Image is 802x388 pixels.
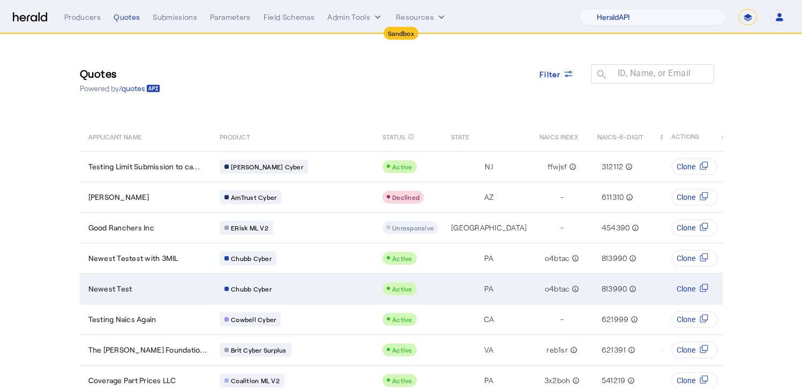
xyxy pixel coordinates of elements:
[627,283,636,294] mat-icon: info_outline
[672,189,718,206] button: Clone
[626,345,635,355] mat-icon: info_outline
[484,375,493,386] span: PA
[629,222,639,233] mat-icon: info_outline
[677,375,696,386] span: Clone
[88,314,156,325] span: Testing Naics Again
[591,69,609,82] mat-icon: search
[231,254,272,263] span: Chubb Cyber
[88,345,207,355] span: The [PERSON_NAME] Foundatio...
[484,253,493,264] span: PA
[545,253,570,264] span: o4btac
[231,346,287,354] span: Brit Cyber Surplus
[114,12,140,23] div: Quotes
[677,253,696,264] span: Clone
[677,161,696,172] span: Clone
[568,345,578,355] mat-icon: info_outline
[624,192,633,203] mat-icon: info_outline
[546,345,568,355] span: reb1sr
[569,253,579,264] mat-icon: info_outline
[677,345,696,355] span: Clone
[602,192,624,203] span: 611310
[383,131,406,141] span: STATUS
[677,283,696,294] span: Clone
[119,83,160,94] a: /quotes
[88,253,178,264] span: Newest Testest with 3MIL
[677,314,696,325] span: Clone
[264,12,315,23] div: Field Schemas
[548,161,567,172] span: ffwjsf
[602,314,629,325] span: 621999
[484,345,494,355] span: VA
[672,250,718,267] button: Clone
[623,161,633,172] mat-icon: info_outline
[602,375,626,386] span: 541219
[661,131,689,141] span: PREMIUM
[88,375,176,386] span: Coverage Part Prices LLC
[560,314,564,325] span: -
[672,341,718,359] button: Clone
[560,192,564,203] span: -
[392,224,434,232] span: Unresponsive
[80,66,160,81] h3: Quotes
[451,131,469,141] span: STATE
[570,375,580,386] mat-icon: info_outline
[384,27,418,40] div: Sandbox
[220,131,250,141] span: PRODUCT
[64,12,101,23] div: Producers
[231,285,272,293] span: Chubb Cyber
[392,285,413,293] span: Active
[210,12,251,23] div: Parameters
[392,163,413,170] span: Active
[327,12,383,23] button: internal dropdown menu
[545,283,570,294] span: o4btac
[392,346,413,354] span: Active
[602,253,627,264] span: 813990
[231,315,276,324] span: Cowbell Cyber
[231,223,268,232] span: ERisk ML V2
[485,161,493,172] span: NJ
[88,192,149,203] span: [PERSON_NAME]
[677,222,696,233] span: Clone
[231,193,276,202] span: AmTrust Cyber
[597,131,643,141] span: NAICS-6-DIGIT
[484,283,493,294] span: PA
[628,314,638,325] mat-icon: info_outline
[602,345,626,355] span: 621391
[672,219,718,236] button: Clone
[602,283,627,294] span: 813990
[569,283,579,294] mat-icon: info_outline
[625,375,635,386] mat-icon: info_outline
[677,192,696,203] span: Clone
[88,283,132,294] span: Newest Test
[392,316,413,323] span: Active
[80,83,160,94] p: Powered by
[13,12,47,23] img: Herald Logo
[539,69,561,80] span: Filter
[484,314,494,325] span: CA
[396,12,447,23] button: Resources dropdown menu
[627,253,636,264] mat-icon: info_outline
[602,161,624,172] span: 312112
[531,64,582,84] button: Filter
[567,161,576,172] mat-icon: info_outline
[484,192,494,203] span: AZ
[392,255,413,262] span: Active
[392,377,413,384] span: Active
[231,376,280,385] span: Coalition ML V2
[602,222,630,233] span: 454390
[672,280,718,297] button: Clone
[451,222,527,233] span: [GEOGRAPHIC_DATA]
[662,345,666,355] span: $
[392,193,419,201] span: Declined
[672,311,718,328] button: Clone
[618,68,691,78] mat-label: ID, Name, or Email
[560,222,564,233] span: -
[663,121,723,151] th: ACTIONS
[88,161,200,172] span: Testing Limit Submission to ca...
[544,375,571,386] span: 3x2boh
[539,131,578,141] span: NAICS INDEX
[88,222,154,233] span: Good Ranchers Inc
[672,158,718,175] button: Clone
[408,131,414,143] mat-icon: info_outline
[231,162,303,171] span: [PERSON_NAME] Cyber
